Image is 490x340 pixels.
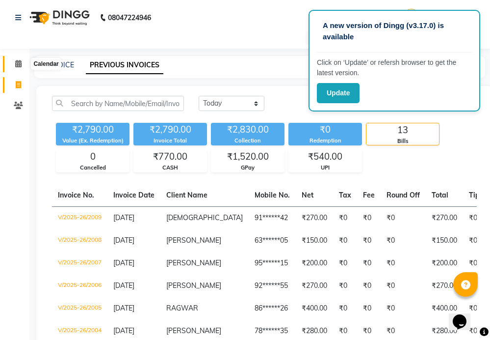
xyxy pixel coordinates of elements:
div: ₹2,790.00 [56,123,129,137]
div: Collection [211,137,284,145]
td: ₹0 [381,206,426,229]
span: Invoice Date [113,191,155,199]
span: [PERSON_NAME] [166,258,221,267]
td: ₹270.00 [426,206,463,229]
td: ₹0 [357,206,381,229]
div: 0 [56,150,129,164]
span: Fee [363,191,375,199]
span: [DATE] [113,213,134,222]
span: RAGWAR [166,304,198,312]
span: [PERSON_NAME] [166,236,221,245]
td: ₹400.00 [426,297,463,320]
td: ₹0 [333,252,357,275]
td: ₹200.00 [426,252,463,275]
div: UPI [289,164,361,172]
span: [PERSON_NAME] [166,326,221,335]
img: 01_Front Desk [403,9,420,26]
td: V/2025-26/2007 [52,252,107,275]
td: ₹0 [381,275,426,297]
div: Value (Ex. Redemption) [56,137,129,145]
div: CASH [134,164,206,172]
div: 13 [366,123,439,137]
td: ₹270.00 [296,275,333,297]
td: V/2025-26/2006 [52,275,107,297]
div: ₹1,520.00 [211,150,284,164]
td: ₹0 [357,229,381,252]
td: ₹0 [333,275,357,297]
td: ₹0 [381,252,426,275]
p: Click on ‘Update’ or refersh browser to get the latest version. [317,57,472,78]
span: Tax [339,191,351,199]
span: [DATE] [113,258,134,267]
div: Invoice Total [133,137,207,145]
span: [PERSON_NAME] [166,281,221,290]
td: V/2025-26/2008 [52,229,107,252]
div: ₹2,790.00 [133,123,207,137]
td: ₹0 [357,297,381,320]
span: [DATE] [113,326,134,335]
b: 08047224946 [108,4,151,31]
td: ₹270.00 [426,275,463,297]
div: ₹540.00 [289,150,361,164]
span: [DATE] [113,304,134,312]
a: PREVIOUS INVOICES [86,57,163,74]
td: ₹150.00 [296,229,333,252]
td: ₹400.00 [296,297,333,320]
div: ₹0 [288,123,362,137]
td: V/2025-26/2005 [52,297,107,320]
span: Round Off [387,191,420,199]
div: Bills [366,137,439,145]
div: ₹770.00 [134,150,206,164]
td: ₹0 [333,206,357,229]
div: ₹2,830.00 [211,123,284,137]
span: Total [432,191,448,199]
span: Tip [469,191,480,199]
span: Net [302,191,313,199]
span: Invoice No. [58,191,94,199]
div: Cancelled [56,164,129,172]
td: ₹0 [381,297,426,320]
iframe: chat widget [449,301,480,330]
td: ₹270.00 [296,206,333,229]
p: A new version of Dingg (v3.17.0) is available [323,20,466,42]
span: [DEMOGRAPHIC_DATA] [166,213,243,222]
td: ₹0 [381,229,426,252]
div: GPay [211,164,284,172]
span: [DATE] [113,281,134,290]
td: ₹0 [357,252,381,275]
div: Redemption [288,137,362,145]
input: Search by Name/Mobile/Email/Invoice No [52,96,184,111]
td: V/2025-26/2009 [52,206,107,229]
td: ₹150.00 [426,229,463,252]
span: [DATE] [113,236,134,245]
img: logo [25,4,92,31]
td: ₹0 [333,297,357,320]
span: Mobile No. [255,191,290,199]
button: Update [317,83,360,103]
td: ₹200.00 [296,252,333,275]
div: Calendar [31,58,61,70]
td: ₹0 [357,275,381,297]
td: ₹0 [333,229,357,252]
span: Client Name [166,191,207,199]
